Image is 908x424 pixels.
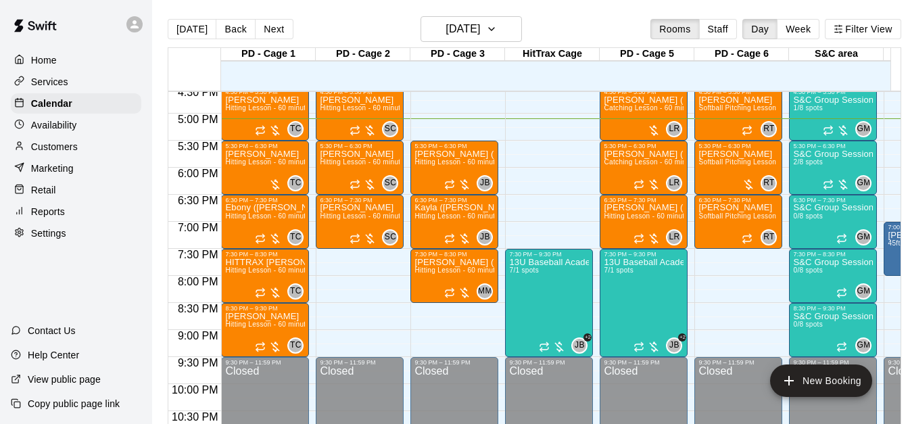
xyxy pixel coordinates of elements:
[669,339,679,352] span: JB
[766,175,777,191] span: Raychel Trocki
[666,337,682,354] div: Jose Bermudez
[509,251,589,258] div: 7:30 PM – 9:30 PM
[11,93,141,114] a: Calendar
[793,143,873,149] div: 5:30 PM – 6:30 PM
[320,212,408,220] span: Hitting Lesson - 60 minutes
[761,121,777,137] div: Raychel Trocki
[698,89,778,95] div: 4:30 PM – 5:30 PM
[577,337,588,354] span: Jose Bermudez & 2 others
[31,227,66,240] p: Settings
[698,104,818,112] span: Softball Pitching Lesson - 60 minutes
[482,283,493,300] span: Melissa Martinez
[678,333,686,341] span: +2
[28,397,120,410] p: Copy public page link
[11,202,141,222] div: Reports
[857,122,870,136] span: GM
[410,48,505,61] div: PD - Cage 3
[583,333,592,341] span: +2
[414,212,502,220] span: Hitting Lesson - 60 minutes
[414,143,494,149] div: 5:30 PM – 6:30 PM
[174,249,222,260] span: 7:30 PM
[28,324,76,337] p: Contact Us
[694,48,789,61] div: PD - Cage 6
[789,141,877,195] div: 5:30 PM – 6:30 PM: S&C Group Session
[385,122,396,136] span: SC
[287,121,304,137] div: Tristen Carranza
[174,303,222,314] span: 8:30 PM
[225,104,313,112] span: Hitting Lesson - 60 minutes
[482,229,493,245] span: Jose Bermudez
[855,337,871,354] div: Gianmarco Marcelletti
[444,233,455,244] span: Recurring event
[836,287,847,298] span: Recurring event
[861,121,871,137] span: Gianmarco Marcelletti
[742,125,752,136] span: Recurring event
[382,229,398,245] div: Santiago Chirino
[414,359,494,366] div: 9:30 PM – 11:59 PM
[698,197,778,204] div: 6:30 PM – 7:30 PM
[174,222,222,233] span: 7:00 PM
[823,179,834,190] span: Recurring event
[320,359,400,366] div: 9:30 PM – 11:59 PM
[604,89,684,95] div: 4:30 PM – 5:30 PM
[763,176,775,190] span: RT
[836,233,847,244] span: Recurring event
[666,229,682,245] div: Leo Rojas
[174,276,222,287] span: 8:00 PM
[761,175,777,191] div: Raychel Trocki
[825,19,901,39] button: Filter View
[480,231,490,244] span: JB
[857,285,870,298] span: GM
[604,158,700,166] span: Catching Lesson - 60 minutes
[600,141,688,195] div: 5:30 PM – 6:30 PM: Catching Lesson - 60 minutes
[216,19,256,39] button: Back
[600,249,688,357] div: 7:30 PM – 9:30 PM: 13U Baseball Academy 2025
[290,176,302,190] span: TC
[789,303,877,357] div: 8:30 PM – 9:30 PM: S&C Group Session
[290,231,302,244] span: TC
[385,176,396,190] span: SC
[382,175,398,191] div: Santiago Chirino
[290,122,302,136] span: TC
[410,195,498,249] div: 6:30 PM – 7:30 PM: Hitting Lesson - 60 minutes
[793,197,873,204] div: 6:30 PM – 7:30 PM
[221,141,309,195] div: 5:30 PM – 6:30 PM: Hitting Lesson - 60 minutes
[11,223,141,243] a: Settings
[604,359,684,366] div: 9:30 PM – 11:59 PM
[699,19,738,39] button: Staff
[694,87,782,141] div: 4:30 PM – 5:30 PM: Maria
[861,337,871,354] span: Gianmarco Marcelletti
[221,48,316,61] div: PD - Cage 1
[509,359,589,366] div: 9:30 PM – 11:59 PM
[225,359,305,366] div: 9:30 PM – 11:59 PM
[861,175,871,191] span: Gianmarco Marcelletti
[225,321,313,328] span: Hitting Lesson - 60 minutes
[31,75,68,89] p: Services
[634,341,644,352] span: Recurring event
[478,285,492,298] span: MM
[742,233,752,244] span: Recurring event
[225,158,313,166] span: Hitting Lesson - 60 minutes
[789,87,877,141] div: 4:30 PM – 5:30 PM: S&C Group Session
[11,137,141,157] div: Customers
[316,48,410,61] div: PD - Cage 2
[444,287,455,298] span: Recurring event
[174,357,222,369] span: 9:30 PM
[174,141,222,152] span: 5:30 PM
[255,125,266,136] span: Recurring event
[287,229,304,245] div: Tristen Carranza
[421,16,522,42] button: [DATE]
[174,330,222,341] span: 9:00 PM
[855,121,871,137] div: Gianmarco Marcelletti
[387,229,398,245] span: Santiago Chirino
[31,183,56,197] p: Retail
[482,175,493,191] span: Jose Bermudez
[255,233,266,244] span: Recurring event
[410,249,498,303] div: 7:30 PM – 8:30 PM: Hitting Lesson - 60 minutes
[287,283,304,300] div: Tristen Carranza
[766,121,777,137] span: Raychel Trocki
[857,339,870,352] span: GM
[763,122,775,136] span: RT
[604,212,692,220] span: Hitting Lesson - 60 minutes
